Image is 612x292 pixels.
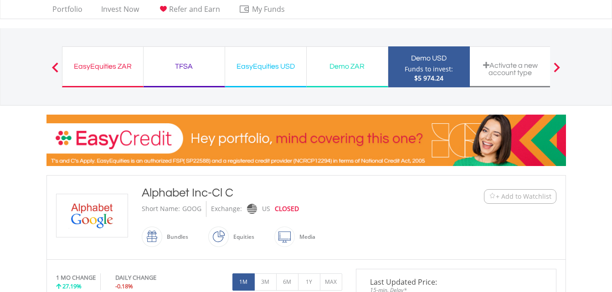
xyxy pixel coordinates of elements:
[262,201,270,217] div: US
[275,201,299,217] div: CLOSED
[254,273,277,291] button: 3M
[320,273,342,291] button: MAX
[475,61,545,76] div: Activate a new account type
[154,5,224,19] a: Refer and Earn
[115,273,187,282] div: DAILY CHANGE
[496,192,551,201] span: + Add to Watchlist
[68,60,138,73] div: EasyEquities ZAR
[295,226,315,248] div: Media
[142,201,180,217] div: Short Name:
[115,282,133,290] span: -0.18%
[56,273,96,282] div: 1 MO CHANGE
[231,60,301,73] div: EasyEquities USD
[239,3,298,15] span: My Funds
[62,282,82,290] span: 27.19%
[232,273,255,291] button: 1M
[414,74,443,82] span: $5 974.24
[298,273,320,291] button: 1Y
[182,201,201,217] div: GOOG
[489,193,496,200] img: Watchlist
[276,273,298,291] button: 6M
[46,115,566,166] img: EasyCredit Promotion Banner
[98,5,143,19] a: Invest Now
[312,60,382,73] div: Demo ZAR
[363,278,549,286] span: Last Updated Price:
[149,60,219,73] div: TFSA
[142,185,428,201] div: Alphabet Inc-Cl C
[229,226,254,248] div: Equities
[484,189,556,204] button: Watchlist + Add to Watchlist
[211,201,242,217] div: Exchange:
[405,65,453,74] div: Funds to invest:
[58,194,126,237] img: EQU.US.GOOG.png
[247,204,257,214] img: nasdaq.png
[49,5,86,19] a: Portfolio
[169,4,220,14] span: Refer and Earn
[162,226,188,248] div: Bundles
[394,52,464,65] div: Demo USD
